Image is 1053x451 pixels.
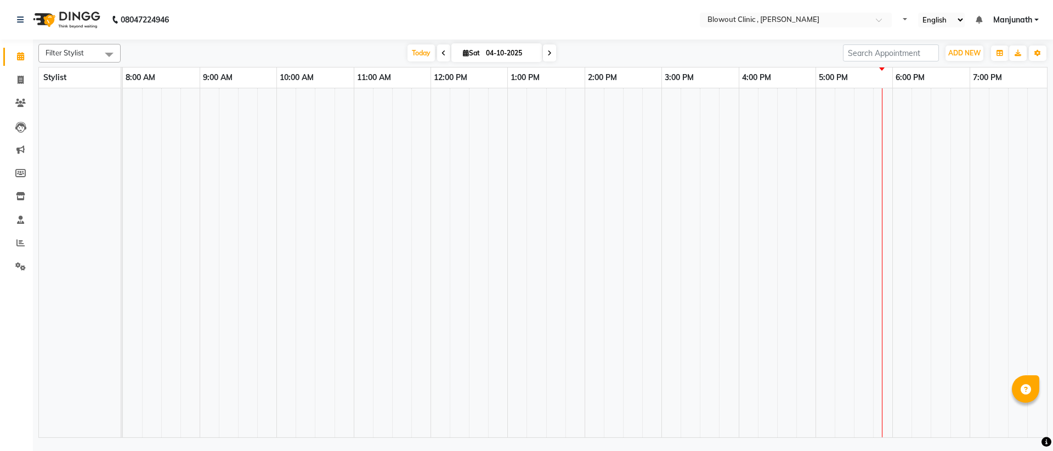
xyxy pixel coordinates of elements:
[483,45,537,61] input: 2025-10-04
[43,72,66,82] span: Stylist
[407,44,435,61] span: Today
[893,70,927,86] a: 6:00 PM
[948,49,981,57] span: ADD NEW
[508,70,542,86] a: 1:00 PM
[816,70,851,86] a: 5:00 PM
[28,4,103,35] img: logo
[277,70,316,86] a: 10:00 AM
[843,44,939,61] input: Search Appointment
[354,70,394,86] a: 11:00 AM
[946,46,983,61] button: ADD NEW
[431,70,470,86] a: 12:00 PM
[460,49,483,57] span: Sat
[121,4,169,35] b: 08047224946
[123,70,158,86] a: 8:00 AM
[662,70,697,86] a: 3:00 PM
[739,70,774,86] a: 4:00 PM
[585,70,620,86] a: 2:00 PM
[993,14,1032,26] span: Manjunath
[46,48,84,57] span: Filter Stylist
[970,70,1005,86] a: 7:00 PM
[200,70,235,86] a: 9:00 AM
